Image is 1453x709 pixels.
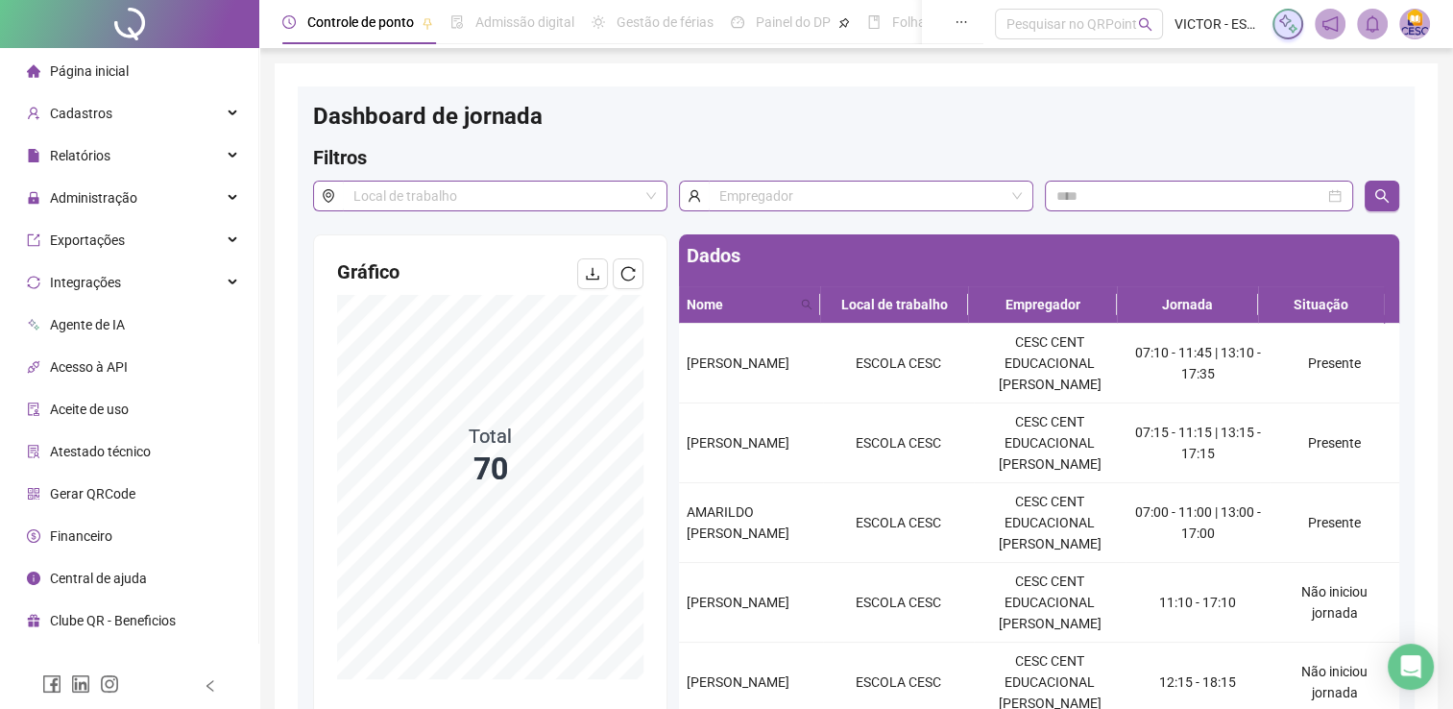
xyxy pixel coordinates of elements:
span: dashboard [731,15,744,29]
span: sun [592,15,605,29]
span: [PERSON_NAME] [687,355,789,371]
span: book [867,15,881,29]
span: qrcode [27,487,40,501]
td: ESCOLA CESC [823,403,975,483]
span: facebook [42,674,61,694]
td: Presente [1270,324,1399,403]
img: 84976 [1400,10,1429,38]
span: Agente de IA [50,317,125,332]
span: pushpin [422,17,433,29]
span: file-done [450,15,464,29]
span: Cadastros [50,106,112,121]
span: export [27,233,40,247]
span: api [27,360,40,374]
td: CESC CENT EDUCACIONAL [PERSON_NAME] [974,483,1126,563]
span: Financeiro [50,528,112,544]
span: search [1138,17,1152,32]
span: Dados [687,244,740,267]
span: Admissão digital [475,14,574,30]
span: download [585,266,600,281]
span: user [679,181,709,211]
span: user-add [27,107,40,120]
span: Folha de pagamento [892,14,1015,30]
td: Presente [1270,403,1399,483]
span: ellipsis [955,15,968,29]
span: file [27,149,40,162]
td: CESC CENT EDUCACIONAL [PERSON_NAME] [974,563,1126,643]
span: sync [27,276,40,289]
span: Central de ajuda [50,571,147,586]
span: search [797,290,816,319]
span: gift [27,614,40,627]
span: instagram [100,674,119,694]
span: [PERSON_NAME] [687,595,789,610]
th: Situação [1258,286,1385,324]
span: solution [27,445,40,458]
span: Gestão de férias [617,14,714,30]
span: Página inicial [50,63,129,79]
span: pushpin [838,17,850,29]
img: sparkle-icon.fc2bf0ac1784a2077858766a79e2daf3.svg [1277,13,1298,35]
span: notification [1321,15,1339,33]
td: Não iniciou jornada [1270,563,1399,643]
span: home [27,64,40,78]
th: Local de trabalho [820,286,968,324]
span: Atestado técnico [50,444,151,459]
span: clock-circle [282,15,296,29]
span: Dashboard de jornada [313,103,543,130]
span: Integrações [50,275,121,290]
span: Administração [50,190,137,206]
span: Relatórios [50,148,110,163]
span: AMARILDO [PERSON_NAME] [687,504,789,541]
td: 11:10 - 17:10 [1126,563,1270,643]
span: dollar [27,529,40,543]
span: Aceite de uso [50,402,129,417]
span: Controle de ponto [307,14,414,30]
td: 07:15 - 11:15 | 13:15 - 17:15 [1126,403,1270,483]
span: Painel do DP [756,14,831,30]
td: ESCOLA CESC [823,563,975,643]
span: Gerar QRCode [50,486,135,501]
span: linkedin [71,674,90,694]
span: Clube QR - Beneficios [50,613,176,628]
td: 07:00 - 11:00 | 13:00 - 17:00 [1126,483,1270,563]
td: Presente [1270,483,1399,563]
span: Gráfico [337,260,400,283]
td: ESCOLA CESC [823,324,975,403]
span: Acesso à API [50,359,128,375]
th: Empregador [968,286,1116,324]
span: search [1374,188,1390,204]
td: 07:10 - 11:45 | 13:10 - 17:35 [1126,324,1270,403]
span: Filtros [313,146,367,169]
td: CESC CENT EDUCACIONAL [PERSON_NAME] [974,324,1126,403]
span: VICTOR - ESCOLA CESC [1175,13,1261,35]
div: Open Intercom Messenger [1388,644,1434,690]
span: [PERSON_NAME] [687,435,789,451]
span: environment [313,181,343,211]
span: bell [1364,15,1381,33]
span: audit [27,403,40,416]
span: Nome [687,294,793,315]
th: Jornada [1117,286,1258,324]
span: lock [27,191,40,205]
span: reload [620,266,636,281]
span: search [801,299,812,310]
span: Exportações [50,232,125,248]
td: CESC CENT EDUCACIONAL [PERSON_NAME] [974,403,1126,483]
td: ESCOLA CESC [823,483,975,563]
span: left [204,679,217,693]
span: [PERSON_NAME] [687,674,789,690]
span: info-circle [27,572,40,585]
